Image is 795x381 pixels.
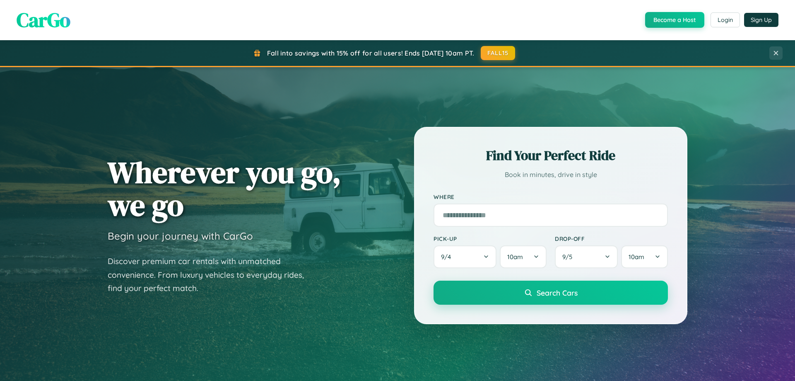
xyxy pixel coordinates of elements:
[267,49,475,57] span: Fall into savings with 15% off for all users! Ends [DATE] 10am PT.
[629,253,644,261] span: 10am
[434,245,496,268] button: 9/4
[555,245,618,268] button: 9/5
[744,13,778,27] button: Sign Up
[507,253,523,261] span: 10am
[434,169,668,181] p: Book in minutes, drive in style
[555,235,668,242] label: Drop-off
[17,6,70,34] span: CarGo
[537,288,578,297] span: Search Cars
[621,245,668,268] button: 10am
[441,253,455,261] span: 9 / 4
[481,46,516,60] button: FALL15
[108,255,315,295] p: Discover premium car rentals with unmatched convenience. From luxury vehicles to everyday rides, ...
[562,253,576,261] span: 9 / 5
[434,146,668,165] h2: Find Your Perfect Ride
[434,281,668,305] button: Search Cars
[645,12,704,28] button: Become a Host
[434,193,668,200] label: Where
[434,235,547,242] label: Pick-up
[108,230,253,242] h3: Begin your journey with CarGo
[711,12,740,27] button: Login
[108,156,341,221] h1: Wherever you go, we go
[500,245,547,268] button: 10am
